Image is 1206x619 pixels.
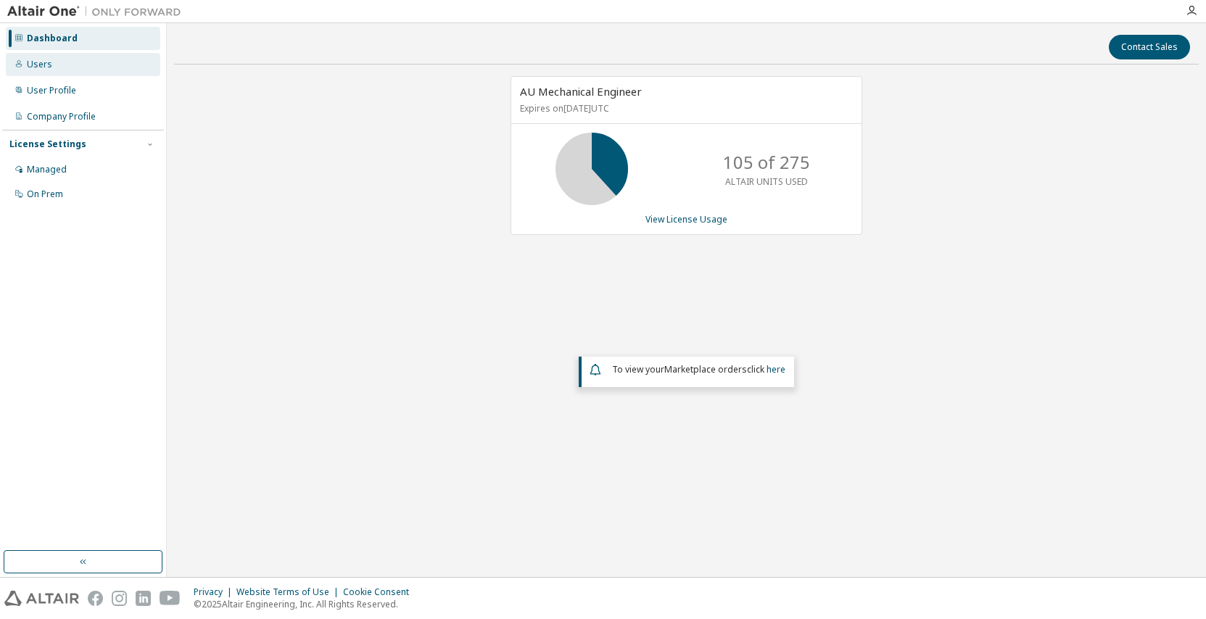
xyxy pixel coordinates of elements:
p: © 2025 Altair Engineering, Inc. All Rights Reserved. [194,598,418,610]
div: Users [27,59,52,70]
div: Dashboard [27,33,78,44]
div: Managed [27,164,67,175]
em: Marketplace orders [664,363,747,375]
a: View License Usage [645,213,727,225]
div: Company Profile [27,111,96,122]
div: Privacy [194,586,236,598]
span: AU Mechanical Engineer [520,84,642,99]
div: Website Terms of Use [236,586,343,598]
img: linkedin.svg [136,591,151,606]
img: youtube.svg [160,591,181,606]
img: instagram.svg [112,591,127,606]
img: Altair One [7,4,189,19]
span: To view your click [612,363,785,375]
div: License Settings [9,138,86,150]
p: ALTAIR UNITS USED [725,175,808,188]
p: 105 of 275 [723,150,810,175]
p: Expires on [DATE] UTC [520,102,849,115]
img: altair_logo.svg [4,591,79,606]
div: User Profile [27,85,76,96]
div: Cookie Consent [343,586,418,598]
img: facebook.svg [88,591,103,606]
a: here [767,363,785,375]
div: On Prem [27,188,63,200]
button: Contact Sales [1109,35,1190,59]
